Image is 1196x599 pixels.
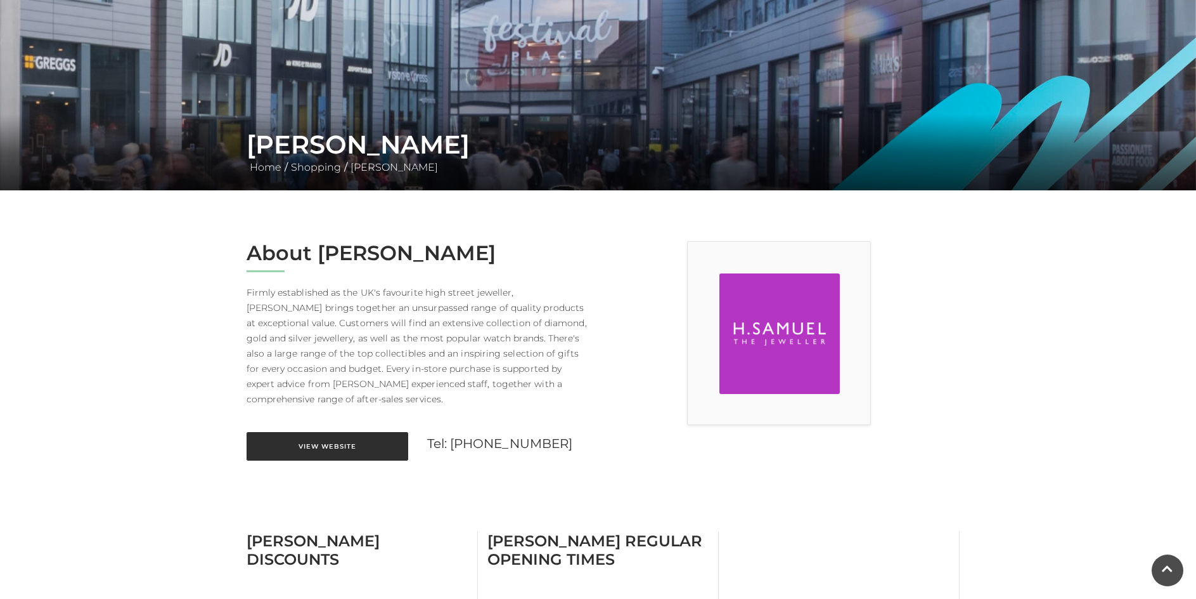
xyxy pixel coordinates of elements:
a: Shopping [288,161,344,173]
a: Tel: [PHONE_NUMBER] [427,436,573,451]
h3: [PERSON_NAME] Regular Opening Times [487,532,709,569]
a: View Website [247,432,408,461]
p: Firmly established as the UK's favourite high street jeweller, [PERSON_NAME] brings together an u... [247,285,589,407]
a: Home [247,161,285,173]
h3: [PERSON_NAME] Discounts [247,532,468,569]
div: / / [237,129,960,175]
h1: [PERSON_NAME] [247,129,950,160]
a: [PERSON_NAME] [347,161,441,173]
h2: About [PERSON_NAME] [247,241,589,265]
